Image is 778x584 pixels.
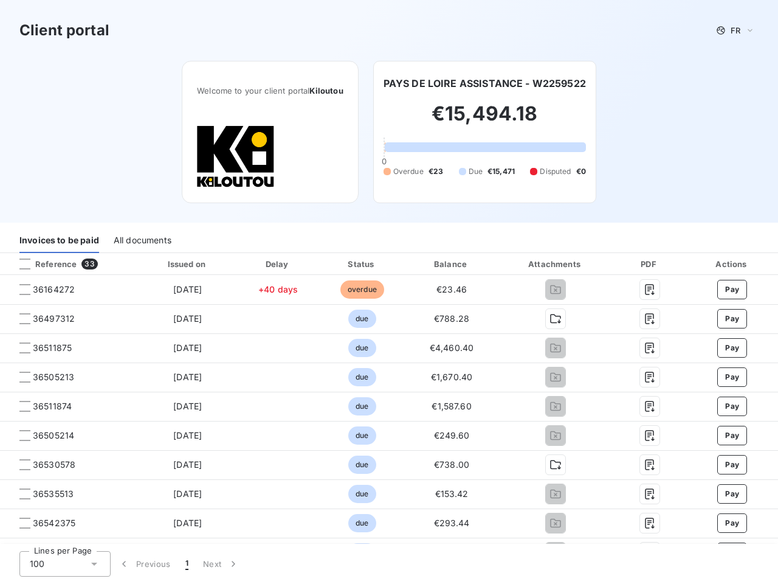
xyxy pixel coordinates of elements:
span: €0 [576,166,586,177]
span: 1 [185,558,188,570]
span: [DATE] [173,518,202,528]
div: Attachments [501,258,611,270]
button: Pay [717,484,747,504]
span: €1,670.40 [431,372,472,382]
span: €153.42 [435,488,469,499]
button: Next [196,551,247,577]
button: Pay [717,426,747,445]
span: €23 [429,166,443,177]
span: overdue [340,280,384,299]
span: FR [731,26,740,35]
span: 36505214 [33,429,74,442]
span: Overdue [393,166,424,177]
h3: Client portal [19,19,109,41]
span: due [348,485,376,503]
h2: €15,494.18 [384,102,586,138]
button: 1 [178,551,196,577]
span: [DATE] [173,284,202,294]
span: due [348,397,376,415]
div: All documents [114,228,171,253]
span: 36530578 [33,459,75,471]
span: due [348,514,376,532]
span: [DATE] [173,313,202,324]
span: 36164272 [33,283,75,296]
span: [DATE] [173,459,202,470]
div: Status [322,258,402,270]
span: due [348,456,376,474]
div: Delay [239,258,317,270]
span: €1,587.60 [432,401,471,411]
span: [DATE] [173,430,202,440]
span: 36511874 [33,400,72,412]
span: €249.60 [434,430,470,440]
button: Pay [717,513,747,533]
span: 36497312 [33,313,75,325]
span: 100 [30,558,44,570]
div: Reference [10,259,77,269]
span: 0 [382,156,387,166]
span: due [348,426,376,445]
span: due [348,368,376,386]
span: 36505213 [33,371,74,383]
span: +40 days [258,284,298,294]
span: 36542375 [33,517,75,529]
span: €15,471 [487,166,515,177]
div: Issued on [140,258,235,270]
span: [DATE] [173,342,202,353]
span: €738.00 [434,459,469,470]
span: due [348,310,376,328]
img: Company logo [197,125,275,188]
div: Invoices to be paid [19,228,99,253]
button: Pay [717,455,747,474]
span: Due [469,166,483,177]
button: Pay [717,367,747,387]
button: Pay [717,397,747,416]
span: Welcome to your client portal [197,86,343,96]
span: €293.44 [434,518,470,528]
span: 36535513 [33,488,74,500]
button: Pay [717,338,747,358]
button: Pay [717,280,747,299]
span: Disputed [540,166,571,177]
button: Pay [717,309,747,328]
div: Actions [689,258,776,270]
span: €788.28 [434,313,469,324]
span: 36511875 [33,342,72,354]
span: 33 [81,259,97,269]
div: Balance [407,258,495,270]
span: Kiloutou [309,86,343,96]
button: Pay [717,543,747,562]
span: €23.46 [436,284,467,294]
span: [DATE] [173,372,202,382]
div: PDF [615,258,684,270]
button: Previous [111,551,178,577]
span: due [348,339,376,357]
span: [DATE] [173,488,202,499]
h6: PAYS DE LOIRE ASSISTANCE - W2259522 [384,76,586,91]
span: [DATE] [173,401,202,411]
span: €4,460.40 [430,342,473,353]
